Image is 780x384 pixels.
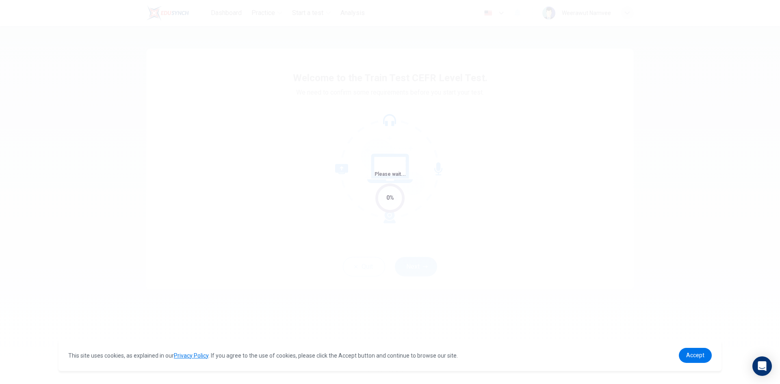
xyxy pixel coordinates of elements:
[68,352,458,359] span: This site uses cookies, as explained in our . If you agree to the use of cookies, please click th...
[375,171,406,177] span: Please wait...
[679,348,712,363] a: dismiss cookie message
[752,356,772,376] div: Open Intercom Messenger
[386,193,394,203] div: 0%
[174,352,208,359] a: Privacy Policy
[58,340,721,371] div: cookieconsent
[686,352,704,358] span: Accept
